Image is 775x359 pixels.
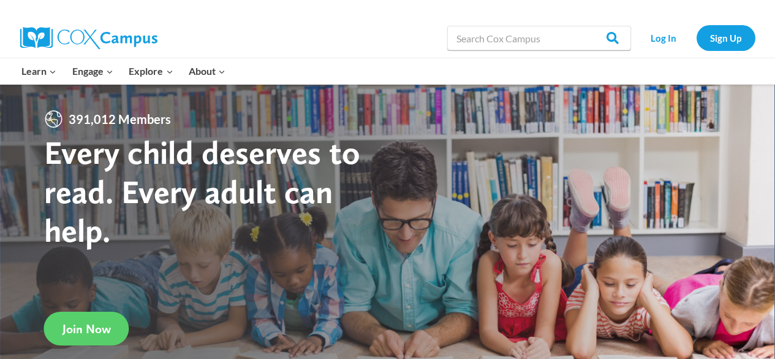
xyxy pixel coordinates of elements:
span: Learn [21,63,56,79]
span: 391,012 Members [64,109,176,129]
span: About [189,63,225,79]
span: Engage [72,63,113,79]
strong: Every child deserves to read. Every adult can help. [44,133,360,250]
a: Join Now [44,312,129,345]
a: Sign Up [697,25,755,50]
span: Explore [129,63,173,79]
input: Search Cox Campus [447,26,631,50]
span: Join Now [62,322,111,336]
nav: Secondary Navigation [637,25,755,50]
a: Log In [637,25,690,50]
img: Cox Campus [20,27,157,49]
nav: Primary Navigation [14,58,233,84]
